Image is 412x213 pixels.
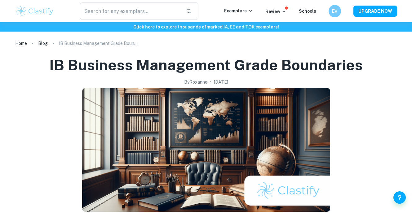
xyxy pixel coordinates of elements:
a: Blog [38,39,48,48]
button: EV [329,5,341,17]
h6: EV [331,8,338,15]
h6: Click here to explore thousands of marked IA, EE and TOK exemplars ! [1,24,411,30]
h2: By Roxanne [184,79,207,85]
input: Search for any exemplars... [80,2,181,20]
a: Schools [299,9,316,14]
h2: [DATE] [214,79,228,85]
button: UPGRADE NOW [353,6,397,17]
p: Exemplars [224,7,253,14]
img: IB Business Management Grade Boundaries cover image [82,88,330,212]
p: IB Business Management Grade Boundaries [59,40,140,47]
h1: IB Business Management Grade Boundaries [49,55,363,75]
a: Home [15,39,27,48]
button: Help and Feedback [393,191,406,204]
img: Clastify logo [15,5,55,17]
p: • [210,79,211,85]
p: Review [265,8,286,15]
